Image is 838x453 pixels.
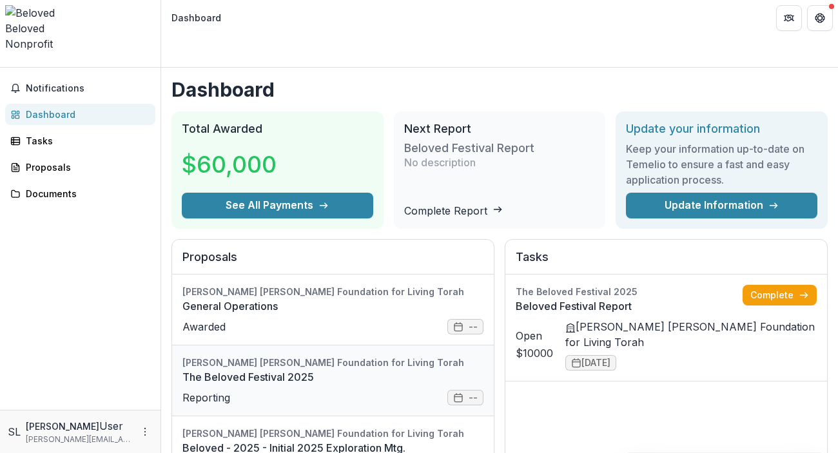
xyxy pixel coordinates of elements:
[5,37,53,50] span: Nonprofit
[5,5,155,21] img: Beloved
[516,298,743,314] a: Beloved Festival Report
[404,204,503,217] a: Complete Report
[171,11,221,24] div: Dashboard
[26,160,145,174] div: Proposals
[743,285,817,305] a: Complete
[26,108,145,121] div: Dashboard
[182,122,373,136] h2: Total Awarded
[516,250,817,275] h2: Tasks
[5,183,155,204] a: Documents
[166,8,226,27] nav: breadcrumb
[5,130,155,151] a: Tasks
[182,298,483,314] a: General Operations
[182,250,483,275] h2: Proposals
[5,104,155,125] a: Dashboard
[26,187,145,200] div: Documents
[26,83,150,94] span: Notifications
[8,424,21,439] div: Sara Luria
[99,418,123,434] p: User
[26,134,145,148] div: Tasks
[404,122,596,136] h2: Next Report
[626,141,817,188] h3: Keep your information up-to-date on Temelio to ensure a fast and easy application process.
[182,193,373,218] button: See All Payments
[776,5,802,31] button: Partners
[26,419,99,433] p: [PERSON_NAME]
[626,122,817,136] h2: Update your information
[182,369,483,385] a: The Beloved Festival 2025
[137,424,153,439] button: More
[404,155,476,170] p: No description
[5,157,155,178] a: Proposals
[182,147,277,182] h3: $60,000
[26,434,132,445] p: [PERSON_NAME][EMAIL_ADDRESS][DOMAIN_NAME]
[5,78,155,99] button: Notifications
[807,5,833,31] button: Get Help
[404,141,534,155] h3: Beloved Festival Report
[171,78,828,101] h1: Dashboard
[5,21,155,36] div: Beloved
[626,193,817,218] a: Update Information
